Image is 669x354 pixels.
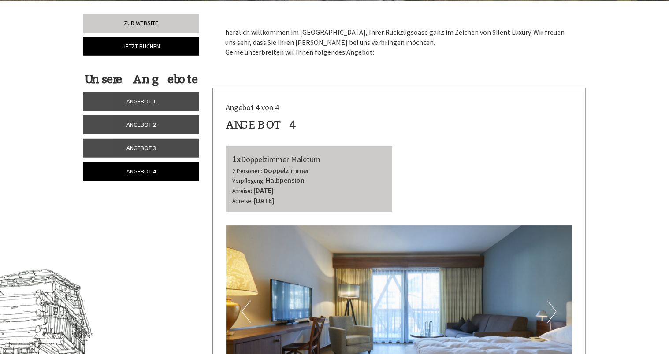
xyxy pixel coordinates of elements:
[254,186,274,195] b: [DATE]
[233,197,253,205] small: Abreise:
[83,14,199,33] a: Zur Website
[226,102,279,112] span: Angebot 4 von 4
[233,177,265,184] small: Verpflegung:
[126,97,156,105] span: Angebot 1
[547,301,557,323] button: Next
[233,167,263,175] small: 2 Personen:
[266,176,305,184] b: Halbpension
[233,153,386,166] div: Doppelzimmer Maletum
[233,187,253,195] small: Anreise:
[83,71,199,88] div: Unsere Angebote
[83,37,199,56] a: Jetzt buchen
[264,166,310,175] b: Doppelzimmer
[126,167,156,175] span: Angebot 4
[126,144,156,152] span: Angebot 3
[233,153,242,164] b: 1x
[226,117,297,133] div: Angebot 4
[226,27,573,58] p: herzlich willkommen im [GEOGRAPHIC_DATA], Ihrer Rückzugsoase ganz im Zeichen von Silent Luxury. W...
[254,196,275,205] b: [DATE]
[242,301,251,323] button: Previous
[126,121,156,129] span: Angebot 2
